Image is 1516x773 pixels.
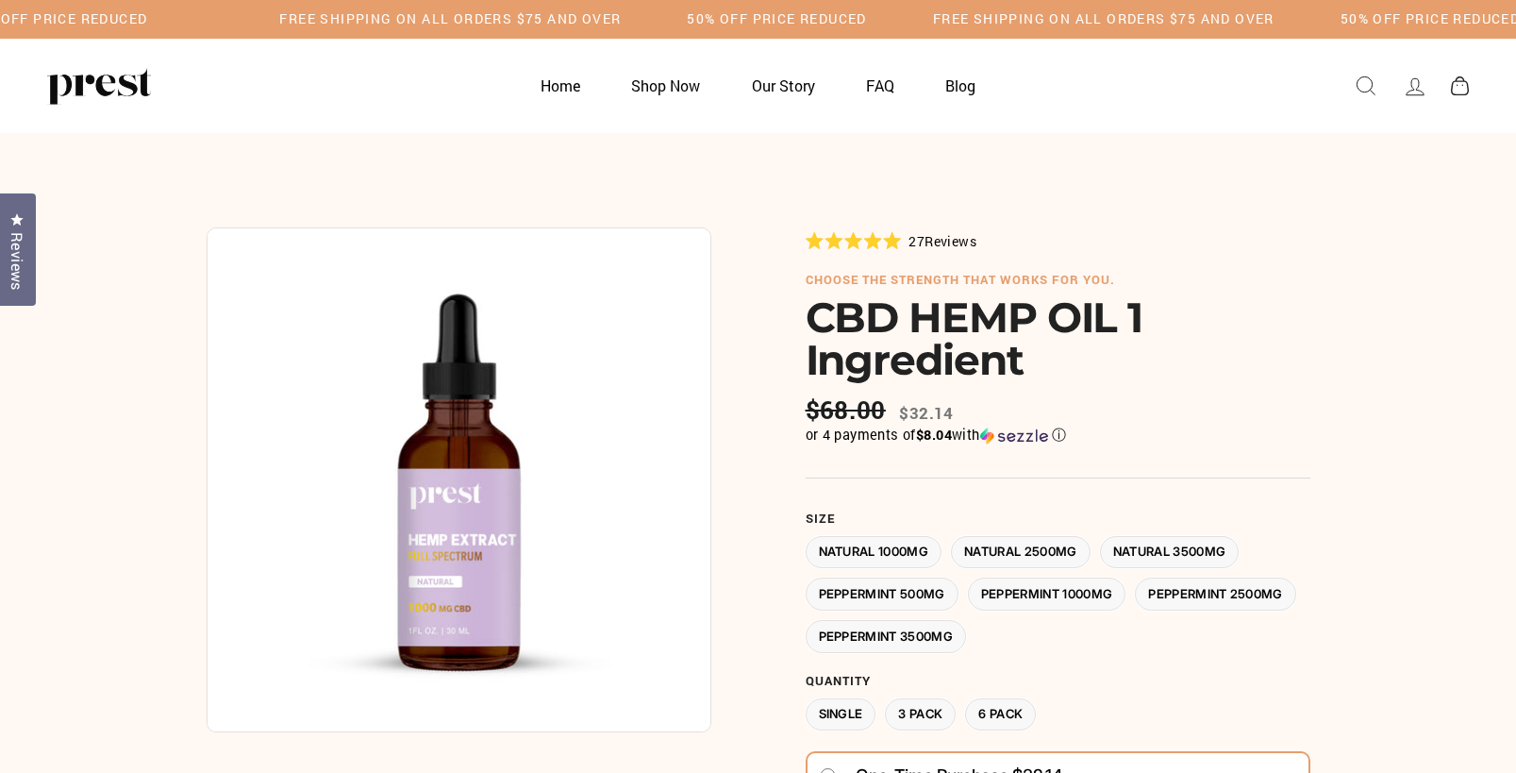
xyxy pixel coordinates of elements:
[842,67,918,104] a: FAQ
[980,428,1048,445] img: Sezzle
[806,620,967,653] label: Peppermint 3500MG
[687,11,866,27] h5: 50% OFF PRICE REDUCED
[806,230,976,251] div: 27Reviews
[806,426,1310,445] div: or 4 payments of with
[5,232,29,291] span: Reviews
[806,578,958,611] label: Peppermint 500MG
[279,11,621,27] h5: Free Shipping on all orders $75 and over
[951,536,1091,569] label: Natural 2500MG
[922,67,999,104] a: Blog
[908,232,925,250] span: 27
[806,296,1310,381] h1: CBD HEMP OIL 1 Ingredient
[933,11,1274,27] h5: Free Shipping on all orders $75 and over
[1135,578,1296,611] label: Peppermint 2500MG
[207,227,711,732] img: CBD HEMP OIL 1 Ingredient
[47,67,151,105] img: PREST ORGANICS
[885,698,956,731] label: 3 Pack
[806,426,1310,445] div: or 4 payments of$8.04withSezzle Click to learn more about Sezzle
[728,67,839,104] a: Our Story
[806,273,1310,288] h6: choose the strength that works for you.
[806,395,891,425] span: $68.00
[608,67,724,104] a: Shop Now
[965,698,1036,731] label: 6 Pack
[517,67,604,104] a: Home
[806,512,1310,527] label: Size
[899,402,953,424] span: $32.14
[806,536,942,569] label: Natural 1000MG
[925,232,976,250] span: Reviews
[517,67,1000,104] ul: Primary
[1100,536,1240,569] label: Natural 3500MG
[806,698,876,731] label: Single
[806,674,1310,689] label: Quantity
[916,426,952,444] span: $8.04
[968,578,1126,611] label: Peppermint 1000MG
